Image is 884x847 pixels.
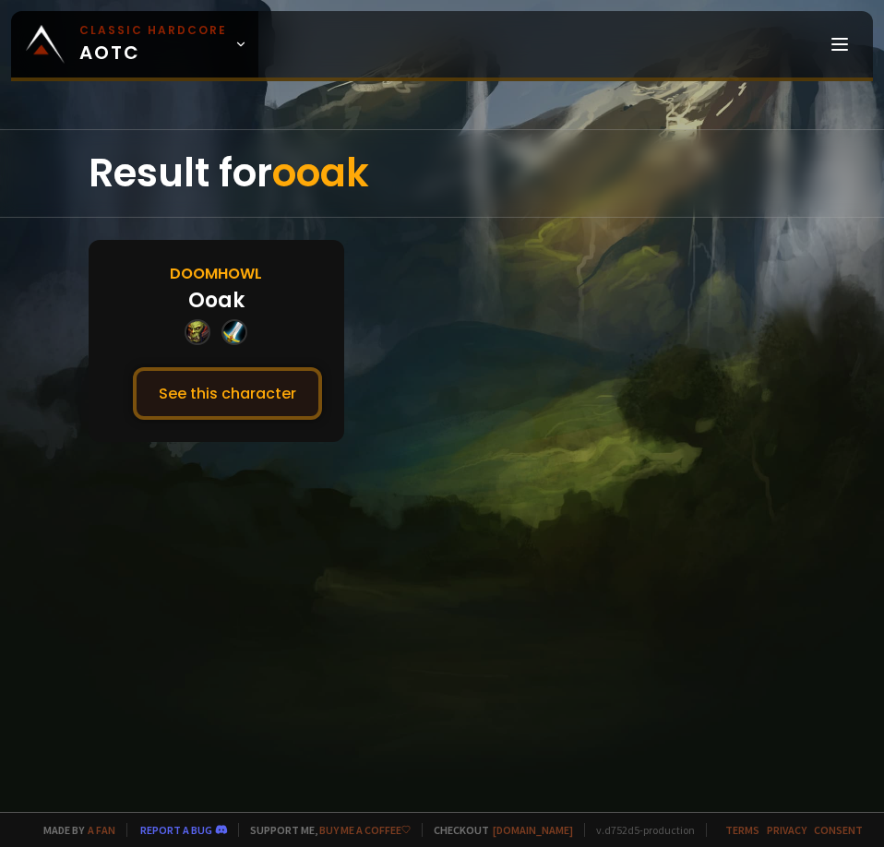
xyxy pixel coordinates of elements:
[79,22,227,66] span: AOTC
[89,130,795,217] div: Result for
[140,823,212,837] a: Report a bug
[272,146,369,200] span: ooak
[584,823,695,837] span: v. d752d5 - production
[725,823,759,837] a: Terms
[88,823,115,837] a: a fan
[814,823,863,837] a: Consent
[32,823,115,837] span: Made by
[170,262,262,285] div: Doomhowl
[79,22,227,39] small: Classic Hardcore
[493,823,573,837] a: [DOMAIN_NAME]
[319,823,411,837] a: Buy me a coffee
[238,823,411,837] span: Support me,
[11,11,258,78] a: Classic HardcoreAOTC
[422,823,573,837] span: Checkout
[188,285,245,316] div: Ooak
[767,823,806,837] a: Privacy
[133,367,322,420] button: See this character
